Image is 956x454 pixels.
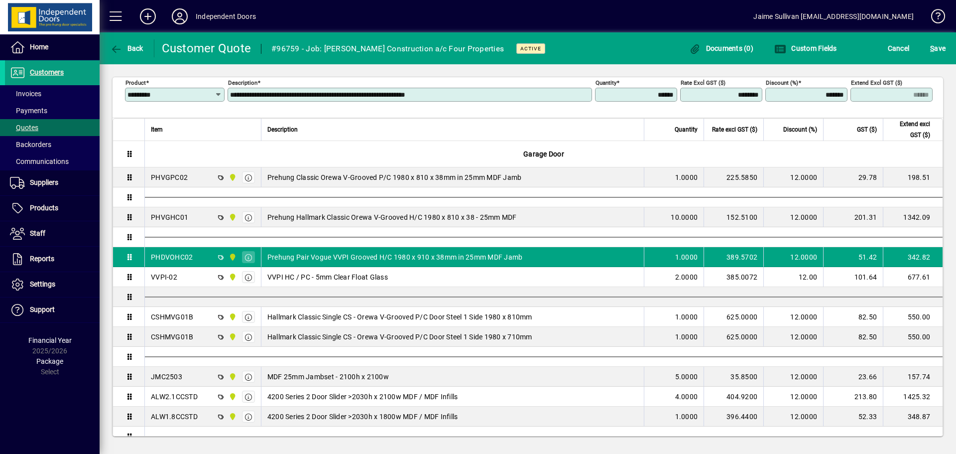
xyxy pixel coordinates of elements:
span: S [930,44,934,52]
span: Prehung Pair Vogue VVPI Grooved H/C 1980 x 910 x 38mm in 25mm MDF Jamb [267,252,523,262]
span: 1.0000 [675,312,698,322]
span: 4.0000 [675,392,698,402]
span: Backorders [10,141,51,149]
td: 12.0000 [763,307,823,327]
span: Quantity [675,124,698,135]
td: 12.0000 [763,407,823,427]
td: 213.80 [823,387,883,407]
span: Extend excl GST ($) [889,119,930,141]
button: Back [108,39,146,57]
td: 101.64 [823,267,883,287]
span: Timaru [226,172,238,183]
div: VVPI-02 [151,272,177,282]
span: Customers [30,68,64,76]
div: ALW1.8CCSTD [151,412,198,422]
span: Financial Year [28,336,72,344]
span: Home [30,43,48,51]
a: Settings [5,272,100,297]
td: 12.0000 [763,247,823,267]
td: 1342.09 [883,207,943,227]
span: Reports [30,255,54,263]
button: Documents (0) [686,39,756,57]
span: Active [520,45,541,52]
span: Invoices [10,90,41,98]
div: 396.4400 [710,412,757,422]
span: Support [30,305,55,313]
td: 12.0000 [763,207,823,227]
button: Profile [164,7,196,25]
span: Prehung Hallmark Classic Orewa V-Grooved H/C 1980 x 810 x 38 - 25mm MDF [267,212,517,222]
div: 385.0072 [710,272,757,282]
span: MDF 25mm Jambset - 2100h x 2100w [267,372,389,382]
div: 404.9200 [710,392,757,402]
button: Cancel [885,39,912,57]
a: Support [5,298,100,322]
a: Products [5,196,100,221]
div: CSHMVG01B [151,312,193,322]
div: 389.5702 [710,252,757,262]
mat-label: Rate excl GST ($) [681,79,725,86]
span: GST ($) [857,124,877,135]
span: Timaru [226,212,238,223]
span: Timaru [226,391,238,402]
td: 342.82 [883,247,943,267]
button: Add [132,7,164,25]
a: Payments [5,102,100,119]
div: 35.8500 [710,372,757,382]
span: Quotes [10,124,38,132]
td: 198.51 [883,167,943,187]
mat-label: Discount (%) [766,79,798,86]
td: 550.00 [883,327,943,347]
span: 1.0000 [675,332,698,342]
span: Back [110,44,143,52]
span: 5.0000 [675,372,698,382]
td: 201.31 [823,207,883,227]
span: 4200 Series 2 Door Slider >2030h x 1800w MDF / MDF Infills [267,412,458,422]
span: Timaru [226,252,238,263]
td: 82.50 [823,307,883,327]
div: 625.0000 [710,312,757,322]
span: 10.0000 [671,212,698,222]
span: Documents (0) [689,44,753,52]
div: PHVGHC01 [151,212,188,222]
a: Quotes [5,119,100,136]
span: Package [36,357,63,365]
td: 12.0000 [763,367,823,387]
button: Custom Fields [772,39,839,57]
mat-label: Quantity [596,79,616,86]
span: Settings [30,280,55,288]
a: Staff [5,221,100,246]
td: 12.0000 [763,387,823,407]
span: 4200 Series 2 Door Slider >2030h x 2100w MDF / MDF Infills [267,392,458,402]
span: Description [267,124,298,135]
span: VVPI HC / PC - 5mm Clear Float Glass [267,272,388,282]
a: Knowledge Base [924,2,944,34]
div: PHVGPC02 [151,172,188,182]
td: 12.0000 [763,327,823,347]
span: Timaru [226,331,238,342]
button: Save [928,39,948,57]
div: PHDVOHC02 [151,252,193,262]
td: 12.0000 [763,167,823,187]
mat-label: Extend excl GST ($) [851,79,902,86]
mat-label: Description [228,79,257,86]
a: Reports [5,247,100,272]
a: Suppliers [5,170,100,195]
div: JMC2503 [151,372,182,382]
div: Jaime Sullivan [EMAIL_ADDRESS][DOMAIN_NAME] [753,8,914,24]
span: Timaru [226,311,238,322]
div: Independent Doors [196,8,256,24]
span: Timaru [226,371,238,382]
span: Hallmark Classic Single CS - Orewa V-Grooved P/C Door Steel 1 Side 1980 x 710mm [267,332,532,342]
a: Backorders [5,136,100,153]
span: 2.0000 [675,272,698,282]
a: Communications [5,153,100,170]
div: Customer Quote [162,40,251,56]
span: Products [30,204,58,212]
span: 1.0000 [675,172,698,182]
div: Garage Door [145,141,943,167]
td: 677.61 [883,267,943,287]
td: 550.00 [883,307,943,327]
div: CSHMVG01B [151,332,193,342]
app-page-header-button: Back [100,39,154,57]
